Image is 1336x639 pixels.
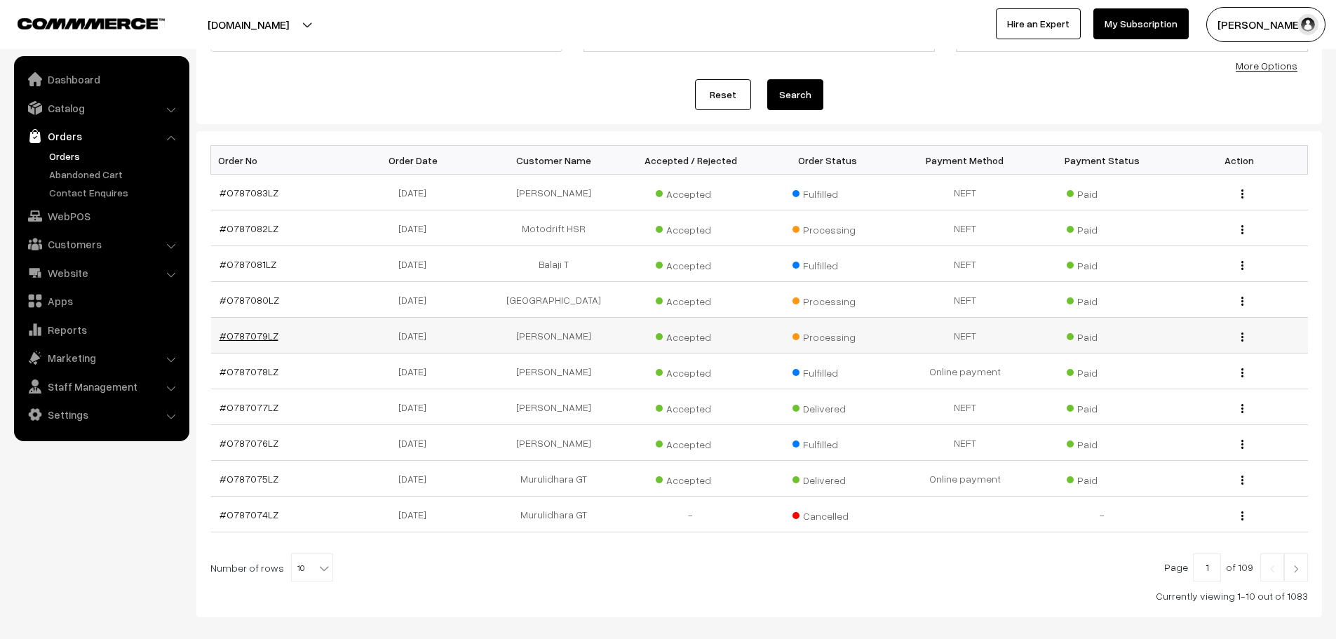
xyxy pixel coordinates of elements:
a: #O787076LZ [220,437,278,449]
img: Left [1266,565,1278,573]
button: [DOMAIN_NAME] [158,7,338,42]
span: Delivered [792,398,863,416]
td: [DATE] [348,425,485,461]
img: Menu [1241,332,1243,342]
img: Menu [1241,225,1243,234]
a: Customers [18,231,184,257]
span: Paid [1067,362,1137,380]
a: Apps [18,288,184,314]
a: Hire an Expert [996,8,1081,39]
a: Abandoned Cart [46,167,184,182]
td: - [622,497,760,532]
button: Search [767,79,823,110]
img: Menu [1241,368,1243,377]
a: More Options [1236,60,1297,72]
th: Customer Name [485,146,623,175]
span: Accepted [656,183,726,201]
span: Page [1164,561,1188,573]
td: NEFT [896,282,1034,318]
td: [PERSON_NAME] [485,425,623,461]
td: [PERSON_NAME] [485,354,623,389]
a: Orders [18,123,184,149]
td: [DATE] [348,246,485,282]
a: My Subscription [1093,8,1189,39]
td: Motodrift HSR [485,210,623,246]
td: [GEOGRAPHIC_DATA] [485,282,623,318]
span: 10 [291,553,333,581]
a: #O787079LZ [220,330,278,342]
a: #O787074LZ [220,509,278,520]
th: Order Status [760,146,897,175]
th: Order No [211,146,349,175]
td: Balaji T [485,246,623,282]
th: Order Date [348,146,485,175]
span: Fulfilled [792,255,863,273]
span: of 109 [1226,561,1253,573]
span: Accepted [656,219,726,237]
button: [PERSON_NAME] [1206,7,1325,42]
span: Paid [1067,219,1137,237]
span: Fulfilled [792,362,863,380]
th: Action [1170,146,1308,175]
td: NEFT [896,425,1034,461]
img: Menu [1241,261,1243,270]
td: NEFT [896,210,1034,246]
td: - [1034,497,1171,532]
td: [DATE] [348,282,485,318]
th: Payment Method [896,146,1034,175]
td: [PERSON_NAME] [485,389,623,425]
a: #O787082LZ [220,222,278,234]
span: Paid [1067,398,1137,416]
span: Delivered [792,469,863,487]
td: [DATE] [348,354,485,389]
span: 10 [292,554,332,582]
td: Murulidhara GT [485,461,623,497]
span: Paid [1067,469,1137,487]
a: #O787081LZ [220,258,276,270]
img: COMMMERCE [18,18,165,29]
td: NEFT [896,246,1034,282]
a: #O787078LZ [220,365,278,377]
a: Marketing [18,345,184,370]
a: Dashboard [18,67,184,92]
span: Accepted [656,290,726,309]
img: Menu [1241,440,1243,449]
td: [PERSON_NAME] [485,175,623,210]
span: Number of rows [210,560,284,575]
a: Reports [18,317,184,342]
td: Murulidhara GT [485,497,623,532]
img: user [1297,14,1318,35]
th: Payment Status [1034,146,1171,175]
span: Accepted [656,398,726,416]
span: Paid [1067,433,1137,452]
td: NEFT [896,389,1034,425]
td: [DATE] [348,497,485,532]
span: Paid [1067,255,1137,273]
span: Paid [1067,183,1137,201]
td: NEFT [896,175,1034,210]
td: [DATE] [348,389,485,425]
td: Online payment [896,354,1034,389]
a: WebPOS [18,203,184,229]
span: Accepted [656,433,726,452]
a: Reset [695,79,751,110]
img: Menu [1241,511,1243,520]
img: Menu [1241,297,1243,306]
a: Staff Management [18,374,184,399]
td: Online payment [896,461,1034,497]
td: NEFT [896,318,1034,354]
span: Fulfilled [792,183,863,201]
span: Paid [1067,290,1137,309]
span: Accepted [656,469,726,487]
span: Processing [792,219,863,237]
img: Menu [1241,404,1243,413]
a: Website [18,260,184,285]
span: Paid [1067,326,1137,344]
a: #O787080LZ [220,294,279,306]
span: Accepted [656,255,726,273]
a: COMMMERCE [18,14,140,31]
a: #O787083LZ [220,187,278,199]
td: [DATE] [348,461,485,497]
span: Fulfilled [792,433,863,452]
td: [PERSON_NAME] [485,318,623,354]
